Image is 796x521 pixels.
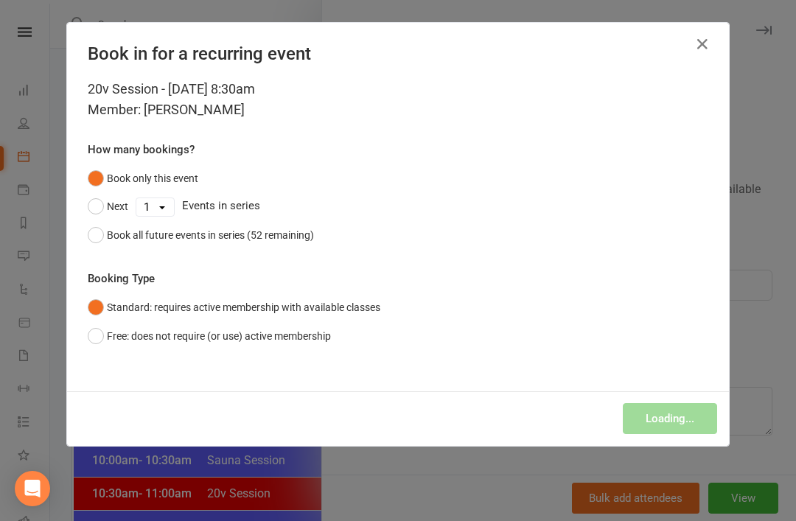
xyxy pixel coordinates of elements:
[88,141,195,158] label: How many bookings?
[691,32,714,56] button: Close
[88,221,314,249] button: Book all future events in series (52 remaining)
[88,164,198,192] button: Book only this event
[88,43,708,64] h4: Book in for a recurring event
[88,192,708,220] div: Events in series
[107,227,314,243] div: Book all future events in series (52 remaining)
[15,471,50,506] div: Open Intercom Messenger
[88,79,708,120] div: 20v Session - [DATE] 8:30am Member: [PERSON_NAME]
[88,322,331,350] button: Free: does not require (or use) active membership
[88,270,155,287] label: Booking Type
[88,192,128,220] button: Next
[88,293,380,321] button: Standard: requires active membership with available classes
